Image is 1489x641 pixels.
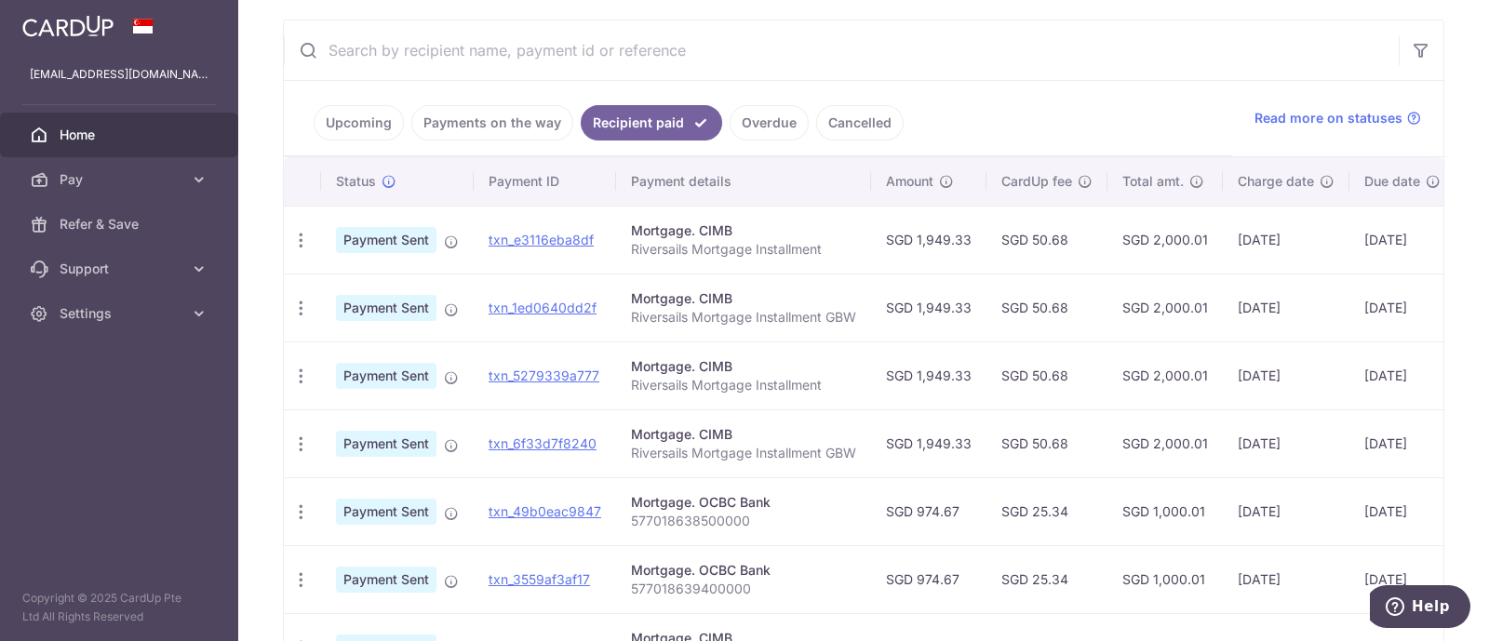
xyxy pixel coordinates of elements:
[336,363,436,389] span: Payment Sent
[1254,109,1402,127] span: Read more on statuses
[1107,274,1223,341] td: SGD 2,000.01
[1107,545,1223,613] td: SGD 1,000.01
[489,503,601,519] a: txn_49b0eac9847
[816,105,904,140] a: Cancelled
[336,499,436,525] span: Payment Sent
[616,157,871,206] th: Payment details
[631,512,856,530] p: 577018638500000
[581,105,722,140] a: Recipient paid
[871,545,986,613] td: SGD 974.67
[60,215,182,234] span: Refer & Save
[871,341,986,409] td: SGD 1,949.33
[22,15,114,37] img: CardUp
[1349,274,1455,341] td: [DATE]
[1223,409,1349,477] td: [DATE]
[986,409,1107,477] td: SGD 50.68
[1122,172,1184,191] span: Total amt.
[489,571,590,587] a: txn_3559af3af17
[336,431,436,457] span: Payment Sent
[631,561,856,580] div: Mortgage. OCBC Bank
[60,260,182,278] span: Support
[489,232,594,247] a: txn_e3116eba8df
[986,274,1107,341] td: SGD 50.68
[1349,206,1455,274] td: [DATE]
[986,206,1107,274] td: SGD 50.68
[631,376,856,394] p: Riversails Mortgage Installment
[1223,341,1349,409] td: [DATE]
[60,304,182,323] span: Settings
[871,477,986,545] td: SGD 974.67
[1223,206,1349,274] td: [DATE]
[336,172,376,191] span: Status
[1001,172,1072,191] span: CardUp fee
[1349,545,1455,613] td: [DATE]
[336,295,436,321] span: Payment Sent
[986,545,1107,613] td: SGD 25.34
[631,425,856,444] div: Mortgage. CIMB
[1107,409,1223,477] td: SGD 2,000.01
[1370,585,1470,632] iframe: Opens a widget where you can find more information
[1349,409,1455,477] td: [DATE]
[30,65,208,84] p: [EMAIL_ADDRESS][DOMAIN_NAME]
[631,240,856,259] p: Riversails Mortgage Installment
[1223,545,1349,613] td: [DATE]
[1238,172,1314,191] span: Charge date
[1349,341,1455,409] td: [DATE]
[631,444,856,462] p: Riversails Mortgage Installment GBW
[886,172,933,191] span: Amount
[489,367,599,383] a: txn_5279339a777
[411,105,573,140] a: Payments on the way
[489,300,597,315] a: txn_1ed0640dd2f
[1223,477,1349,545] td: [DATE]
[631,493,856,512] div: Mortgage. OCBC Bank
[1107,206,1223,274] td: SGD 2,000.01
[284,20,1399,80] input: Search by recipient name, payment id or reference
[631,289,856,308] div: Mortgage. CIMB
[986,341,1107,409] td: SGD 50.68
[1107,477,1223,545] td: SGD 1,000.01
[1223,274,1349,341] td: [DATE]
[1364,172,1420,191] span: Due date
[314,105,404,140] a: Upcoming
[474,157,616,206] th: Payment ID
[631,221,856,240] div: Mortgage. CIMB
[1254,109,1421,127] a: Read more on statuses
[871,206,986,274] td: SGD 1,949.33
[336,227,436,253] span: Payment Sent
[1107,341,1223,409] td: SGD 2,000.01
[986,477,1107,545] td: SGD 25.34
[631,357,856,376] div: Mortgage. CIMB
[871,409,986,477] td: SGD 1,949.33
[631,580,856,598] p: 577018639400000
[871,274,986,341] td: SGD 1,949.33
[1349,477,1455,545] td: [DATE]
[631,308,856,327] p: Riversails Mortgage Installment GBW
[336,567,436,593] span: Payment Sent
[60,170,182,189] span: Pay
[730,105,809,140] a: Overdue
[60,126,182,144] span: Home
[489,435,597,451] a: txn_6f33d7f8240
